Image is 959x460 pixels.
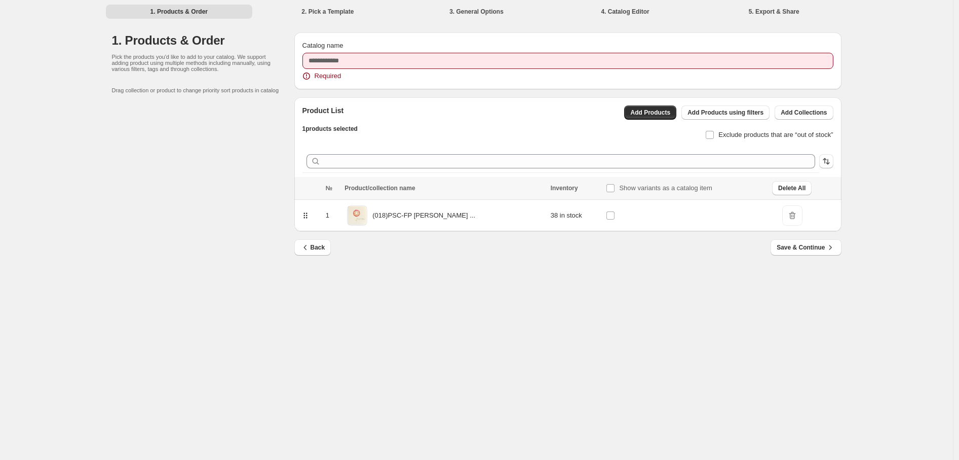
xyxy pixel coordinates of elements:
[778,184,805,192] span: Delete All
[624,105,676,120] button: Add Products
[548,200,603,232] td: 38 in stock
[347,205,367,226] img: download_6ddb1e07-d137-483f-9a3d-7e1613c28386.jpg
[326,211,329,219] span: 1
[302,42,343,49] span: Catalog name
[718,131,833,138] span: Exclude products that are “out of stock”
[681,105,770,120] button: Add Products using filters
[326,185,332,192] span: №
[344,185,415,192] span: Product/collection name
[112,32,294,49] h1: 1. Products & Order
[112,54,274,72] p: Pick the products you'd like to add to your catalog. We support adding product using multiple met...
[372,210,475,221] p: (018)PSC-FP [PERSON_NAME] ...
[315,71,341,81] span: Required
[302,125,358,132] span: 1 products selected
[294,239,331,256] button: Back
[619,184,712,192] span: Show variants as a catalog item
[687,109,763,117] span: Add Products using filters
[781,109,827,117] span: Add Collections
[777,242,835,253] span: Save & Continue
[551,184,600,192] div: Inventory
[302,105,358,116] h2: Product List
[775,105,833,120] button: Add Collections
[300,242,325,253] span: Back
[772,181,812,195] button: Delete All
[112,87,294,93] p: Drag collection or product to change priority sort products in catalog
[771,239,841,256] button: Save & Continue
[630,109,670,117] span: Add Products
